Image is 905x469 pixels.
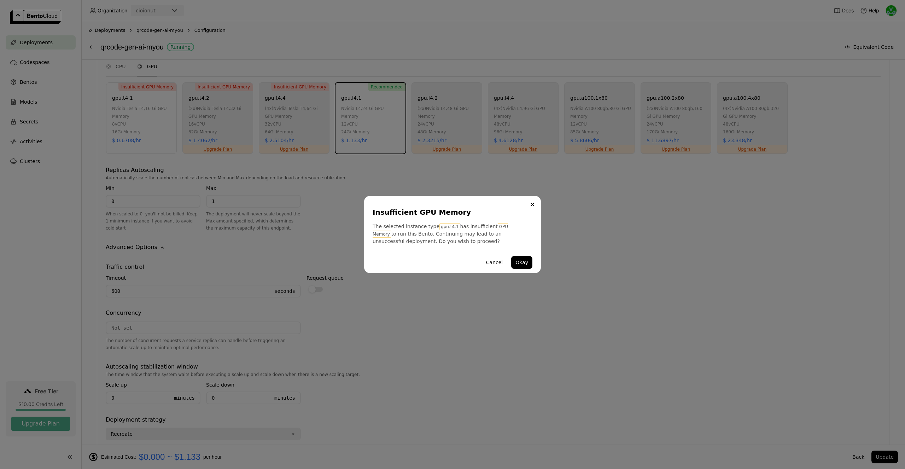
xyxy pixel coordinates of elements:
[528,200,537,209] button: Close
[511,256,532,269] button: Okay
[364,196,541,273] div: dialog
[373,223,508,238] span: GPU Memory
[439,223,460,230] span: gpu.t4.1
[373,223,532,245] div: The selected instance type has insufficient to run this Bento. Continuing may lead to an unsucces...
[373,207,530,217] div: Insufficient GPU Memory
[482,256,507,269] button: Cancel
